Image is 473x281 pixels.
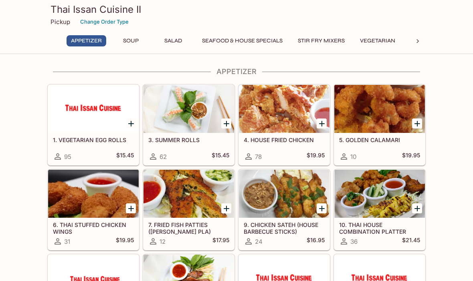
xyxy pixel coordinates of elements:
[64,238,70,245] span: 31
[317,203,327,213] button: Add 9. CHICKEN SATEH (HOUSE BARBECUE STICKS)
[155,35,191,46] button: Salad
[116,237,134,246] h5: $19.95
[412,118,422,128] button: Add 5. GOLDEN CALAMARI
[356,35,400,46] button: Vegetarian
[116,152,134,161] h5: $15.45
[244,136,325,143] h5: 4. HOUSE FRIED CHICKEN
[350,153,356,161] span: 10
[53,221,134,235] h5: 6. THAI STUFFED CHICKEN WINGS
[255,153,262,161] span: 78
[307,237,325,246] h5: $16.95
[406,35,442,46] button: Noodles
[350,238,358,245] span: 36
[339,136,420,143] h5: 5. GOLDEN CALAMARI
[144,170,234,218] div: 7. FRIED FISH PATTIES (TOD MUN PLA)
[334,85,425,133] div: 5. GOLDEN CALAMARI
[198,35,287,46] button: Seafood & House Specials
[48,85,139,133] div: 1. VEGETARIAN EGG ROLLS
[48,170,139,218] div: 6. THAI STUFFED CHICKEN WINGS
[113,35,149,46] button: Soup
[402,237,420,246] h5: $21.45
[212,237,229,246] h5: $17.95
[148,136,229,143] h5: 3. SUMMER ROLLS
[53,136,134,143] h5: 1. VEGETARIAN EGG ROLLS
[239,170,329,218] div: 9. CHICKEN SATEH (HOUSE BARBECUE STICKS)
[317,118,327,128] button: Add 4. HOUSE FRIED CHICKEN
[148,221,229,235] h5: 7. FRIED FISH PATTIES ([PERSON_NAME] PLA)
[334,170,425,218] div: 10. THAI HOUSE COMBINATION PLATTER
[339,221,420,235] h5: 10. THAI HOUSE COMBINATION PLATTER
[221,203,231,213] button: Add 7. FRIED FISH PATTIES (TOD MUN PLA)
[221,118,231,128] button: Add 3. SUMMER ROLLS
[255,238,263,245] span: 24
[67,35,106,46] button: Appetizer
[126,203,136,213] button: Add 6. THAI STUFFED CHICKEN WINGS
[126,118,136,128] button: Add 1. VEGETARIAN EGG ROLLS
[143,84,234,165] a: 3. SUMMER ROLLS62$15.45
[334,169,425,250] a: 10. THAI HOUSE COMBINATION PLATTER36$21.45
[334,84,425,165] a: 5. GOLDEN CALAMARI10$19.95
[402,152,420,161] h5: $19.95
[160,238,166,245] span: 12
[143,169,234,250] a: 7. FRIED FISH PATTIES ([PERSON_NAME] PLA)12$17.95
[144,85,234,133] div: 3. SUMMER ROLLS
[239,85,329,133] div: 4. HOUSE FRIED CHICKEN
[293,35,349,46] button: Stir Fry Mixers
[64,153,71,161] span: 95
[307,152,325,161] h5: $19.95
[48,169,139,250] a: 6. THAI STUFFED CHICKEN WINGS31$19.95
[239,169,330,250] a: 9. CHICKEN SATEH (HOUSE BARBECUE STICKS)24$16.95
[48,84,139,165] a: 1. VEGETARIAN EGG ROLLS95$15.45
[160,153,167,161] span: 62
[47,67,426,76] h4: Appetizer
[77,16,132,28] button: Change Order Type
[51,18,70,26] p: Pickup
[412,203,422,213] button: Add 10. THAI HOUSE COMBINATION PLATTER
[51,3,422,16] h3: Thai Issan Cuisine II
[212,152,229,161] h5: $15.45
[239,84,330,165] a: 4. HOUSE FRIED CHICKEN78$19.95
[244,221,325,235] h5: 9. CHICKEN SATEH (HOUSE BARBECUE STICKS)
